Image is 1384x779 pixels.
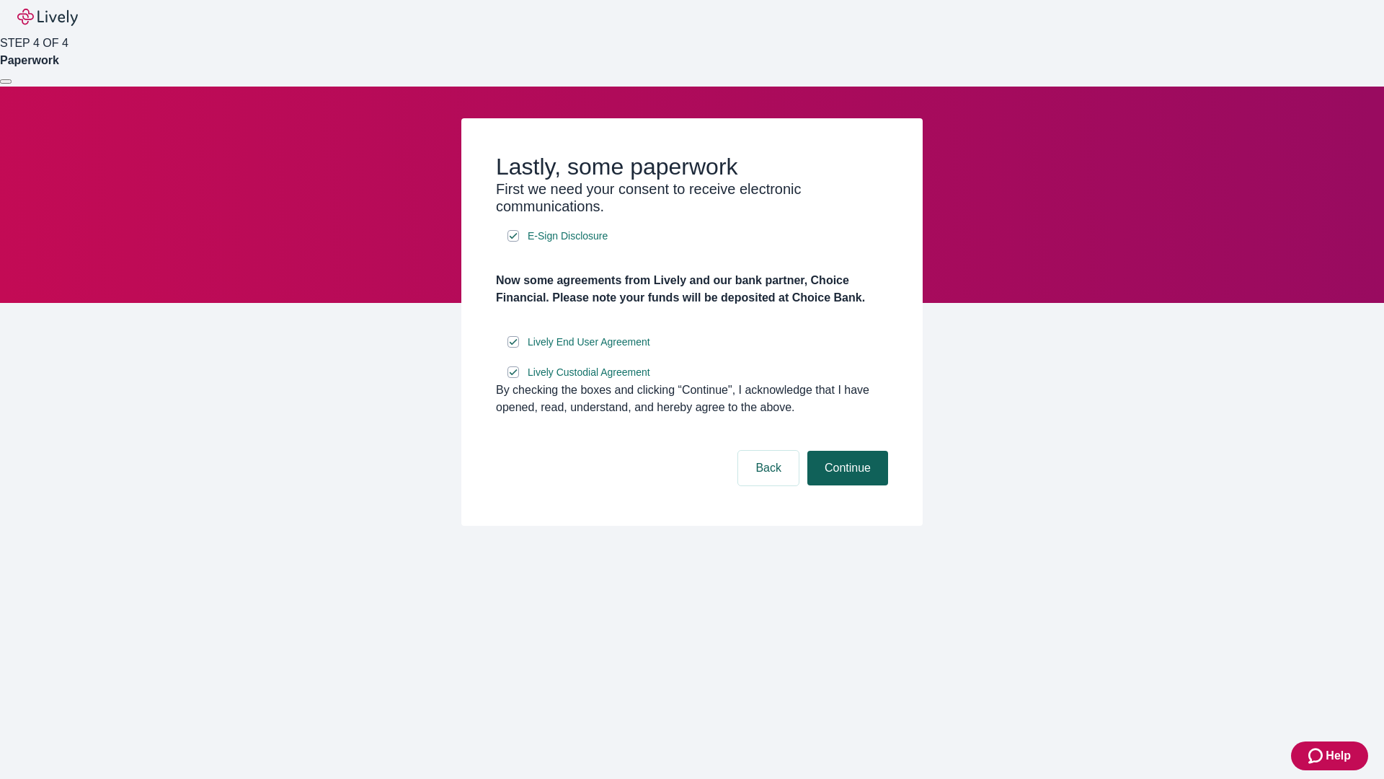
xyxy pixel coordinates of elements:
h4: Now some agreements from Lively and our bank partner, Choice Financial. Please note your funds wi... [496,272,888,307]
span: E-Sign Disclosure [528,229,608,244]
div: By checking the boxes and clicking “Continue", I acknowledge that I have opened, read, understand... [496,382,888,416]
button: Back [738,451,799,485]
svg: Zendesk support icon [1308,747,1326,765]
button: Continue [807,451,888,485]
button: Zendesk support iconHelp [1291,741,1368,770]
h2: Lastly, some paperwork [496,153,888,180]
a: e-sign disclosure document [525,364,653,382]
img: Lively [17,9,78,26]
span: Help [1326,747,1351,765]
a: e-sign disclosure document [525,227,611,245]
span: Lively End User Agreement [528,335,650,350]
h3: First we need your consent to receive electronic communications. [496,180,888,215]
a: e-sign disclosure document [525,333,653,351]
span: Lively Custodial Agreement [528,365,650,380]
